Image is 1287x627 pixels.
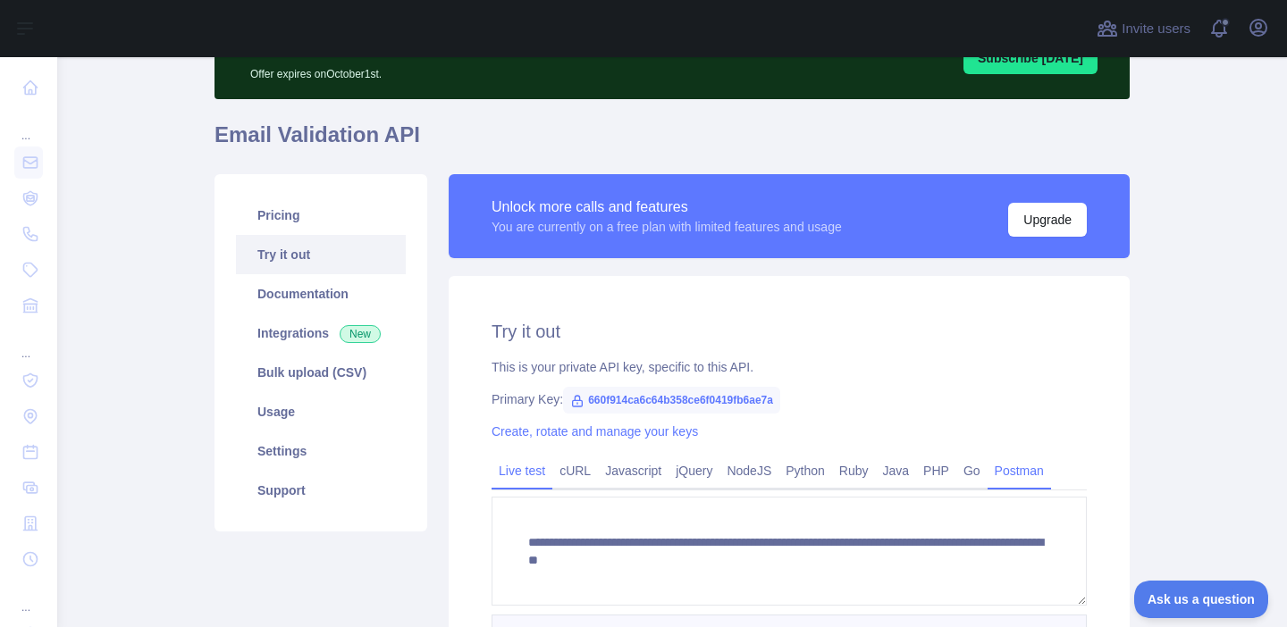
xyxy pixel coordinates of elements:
a: Try it out [236,235,406,274]
a: NodeJS [719,456,778,485]
button: Invite users [1093,14,1194,43]
a: jQuery [669,456,719,485]
a: Documentation [236,274,406,313]
a: Java [876,456,917,485]
div: ... [14,579,43,614]
span: Invite users [1122,19,1190,39]
div: Primary Key: [492,390,1087,408]
a: Bulk upload (CSV) [236,353,406,392]
iframe: Toggle Customer Support [1134,581,1269,618]
a: Integrations New [236,313,406,353]
p: Offer expires on October 1st. [250,60,741,81]
a: Pricing [236,196,406,235]
a: Live test [492,456,552,485]
button: Subscribe [DATE] [963,42,1098,74]
a: Javascript [598,456,669,485]
div: ... [14,107,43,143]
h1: Email Validation API [214,121,1130,163]
h2: Try it out [492,319,1087,344]
a: Settings [236,431,406,471]
a: Postman [988,456,1051,485]
div: You are currently on a free plan with limited features and usage [492,218,842,236]
a: Usage [236,392,406,431]
a: cURL [552,456,598,485]
button: Upgrade [1008,203,1087,237]
a: PHP [916,456,956,485]
a: Go [956,456,988,485]
span: New [340,325,381,343]
a: Ruby [832,456,876,485]
div: This is your private API key, specific to this API. [492,358,1087,376]
a: Create, rotate and manage your keys [492,424,698,439]
div: ... [14,325,43,361]
a: Python [778,456,832,485]
div: Unlock more calls and features [492,196,842,218]
a: Support [236,471,406,510]
span: 660f914ca6c64b358ce6f0419fb6ae7a [563,387,780,414]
